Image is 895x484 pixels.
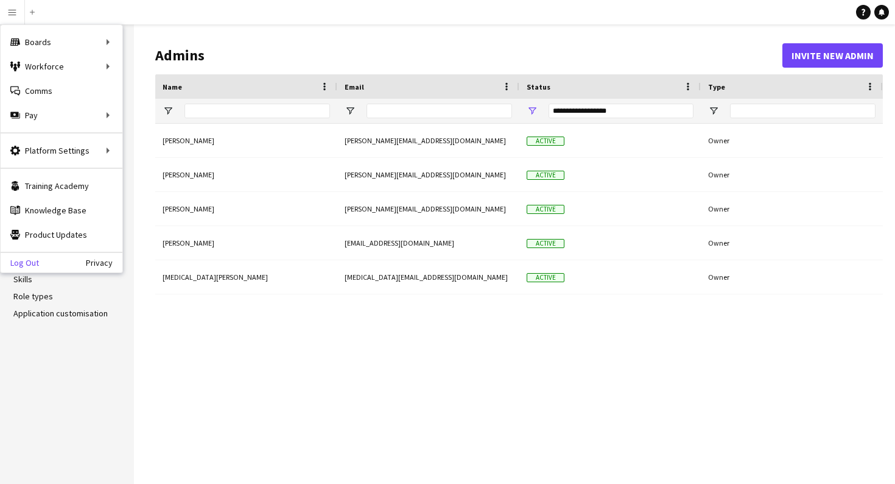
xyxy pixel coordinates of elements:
[1,258,39,268] a: Log Out
[708,82,725,91] span: Type
[527,82,550,91] span: Status
[527,205,564,214] span: Active
[155,158,337,191] div: [PERSON_NAME]
[337,158,519,191] div: [PERSON_NAME][EMAIL_ADDRESS][DOMAIN_NAME]
[1,30,122,54] div: Boards
[701,226,883,260] div: Owner
[337,192,519,226] div: [PERSON_NAME][EMAIL_ADDRESS][DOMAIN_NAME]
[1,198,122,222] a: Knowledge Base
[155,192,337,226] div: [PERSON_NAME]
[1,138,122,163] div: Platform Settings
[701,192,883,226] div: Owner
[345,82,364,91] span: Email
[13,291,53,302] a: Role types
[1,79,122,103] a: Comms
[86,258,122,268] a: Privacy
[701,124,883,157] div: Owner
[527,105,538,116] button: Open Filter Menu
[527,171,564,180] span: Active
[527,137,564,146] span: Active
[163,82,182,91] span: Name
[155,46,782,65] h1: Admins
[1,222,122,247] a: Product Updates
[782,43,883,68] button: Invite new admin
[337,260,519,294] div: [MEDICAL_DATA][EMAIL_ADDRESS][DOMAIN_NAME]
[701,158,883,191] div: Owner
[155,260,337,294] div: [MEDICAL_DATA][PERSON_NAME]
[1,54,122,79] div: Workforce
[345,105,356,116] button: Open Filter Menu
[13,274,32,285] a: Skills
[337,124,519,157] div: [PERSON_NAME][EMAIL_ADDRESS][DOMAIN_NAME]
[708,105,719,116] button: Open Filter Menu
[367,104,512,118] input: Email Filter Input
[527,273,564,282] span: Active
[155,124,337,157] div: [PERSON_NAME]
[730,104,876,118] input: Type Filter Input
[337,226,519,260] div: [EMAIL_ADDRESS][DOMAIN_NAME]
[13,308,108,319] a: Application customisation
[701,260,883,294] div: Owner
[1,174,122,198] a: Training Academy
[527,239,564,248] span: Active
[163,105,174,116] button: Open Filter Menu
[1,103,122,127] div: Pay
[155,226,337,260] div: [PERSON_NAME]
[184,104,330,118] input: Name Filter Input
